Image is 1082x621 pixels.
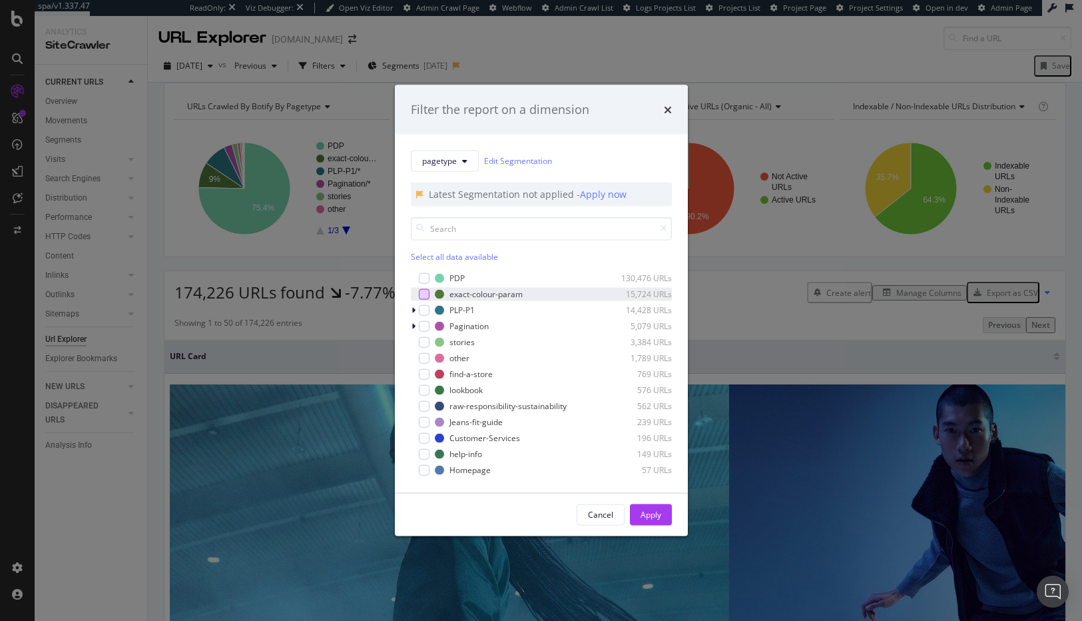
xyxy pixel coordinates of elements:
div: other [449,352,469,364]
div: Apply [641,509,661,520]
div: 3,384 URLs [607,336,672,348]
div: Open Intercom Messenger [1037,576,1069,608]
div: lookbook [449,384,483,396]
div: 130,476 URLs [607,273,672,284]
div: find-a-store [449,368,493,380]
div: stories [449,336,475,348]
div: PLP-P1 [449,305,475,316]
div: 14,428 URLs [607,305,672,316]
input: Search [411,217,672,240]
div: times [664,101,672,119]
div: Select all data available [411,251,672,262]
div: raw-responsibility-sustainability [449,400,567,412]
div: Jeans-fit-guide [449,416,503,428]
div: Latest Segmentation not applied [429,187,577,201]
div: 562 URLs [607,400,672,412]
div: 5,079 URLs [607,320,672,332]
div: 1,789 URLs [607,352,672,364]
div: 576 URLs [607,384,672,396]
div: 57 URLs [607,464,672,476]
button: Cancel [577,504,625,525]
div: Filter the report on a dimension [411,101,589,119]
div: Pagination [449,320,489,332]
div: - Apply now [577,187,627,201]
span: pagetype [422,155,457,167]
div: 15,724 URLs [607,289,672,300]
button: pagetype [411,150,479,171]
div: 196 URLs [607,432,672,444]
div: help-info [449,448,482,460]
a: Edit Segmentation [484,154,552,168]
div: Cancel [588,509,613,520]
div: 769 URLs [607,368,672,380]
div: 149 URLs [607,448,672,460]
div: exact-colour-param [449,289,523,300]
div: PDP [449,273,465,284]
div: Homepage [449,464,491,476]
div: 239 URLs [607,416,672,428]
div: Customer-Services [449,432,520,444]
button: Apply [630,504,672,525]
div: modal [395,85,688,536]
